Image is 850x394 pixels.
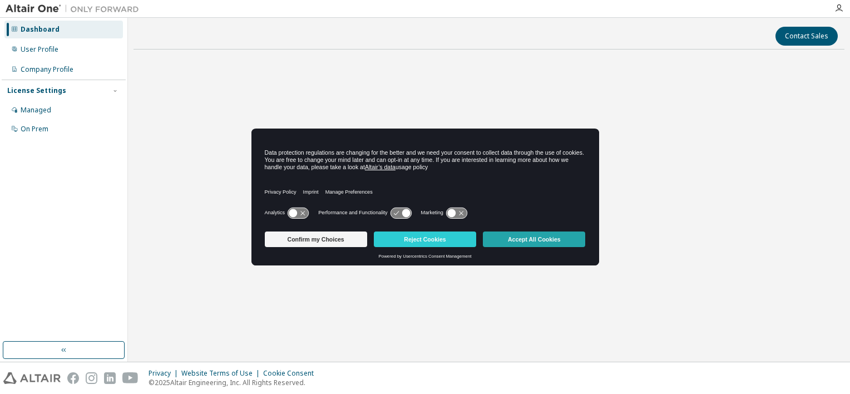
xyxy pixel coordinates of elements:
button: Contact Sales [775,27,838,46]
div: Website Terms of Use [181,369,263,378]
img: altair_logo.svg [3,372,61,384]
img: Altair One [6,3,145,14]
div: Managed [21,106,51,115]
div: Dashboard [21,25,60,34]
div: On Prem [21,125,48,134]
img: instagram.svg [86,372,97,384]
p: © 2025 Altair Engineering, Inc. All Rights Reserved. [149,378,320,387]
div: Privacy [149,369,181,378]
div: Cookie Consent [263,369,320,378]
div: Company Profile [21,65,73,74]
div: User Profile [21,45,58,54]
img: facebook.svg [67,372,79,384]
div: License Settings [7,86,66,95]
img: youtube.svg [122,372,139,384]
img: linkedin.svg [104,372,116,384]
